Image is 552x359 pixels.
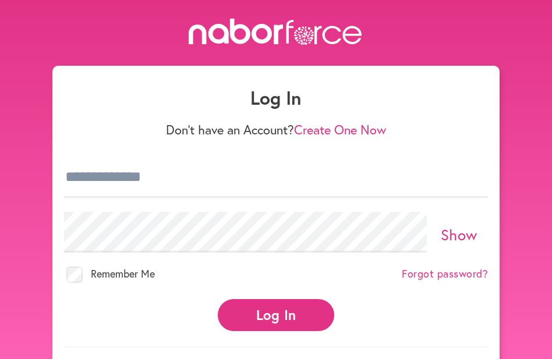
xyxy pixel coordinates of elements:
[91,266,155,280] span: Remember Me
[64,87,488,109] h1: Log In
[402,268,488,280] a: Forgot password?
[294,121,386,138] a: Create One Now
[441,225,477,244] a: Show
[64,122,488,137] p: Don't have an Account?
[218,299,334,331] button: Log In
